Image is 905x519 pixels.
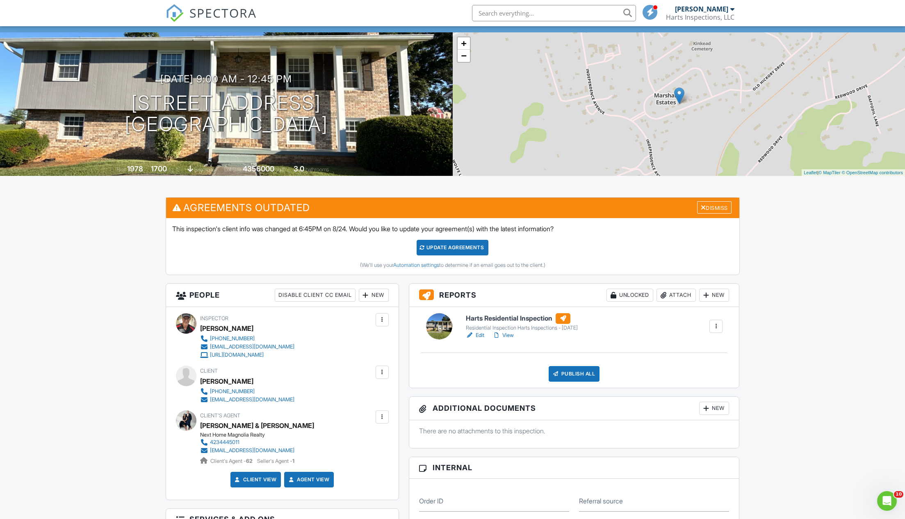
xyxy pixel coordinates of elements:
[579,496,623,505] label: Referral source
[699,402,729,415] div: New
[210,458,254,464] span: Client's Agent -
[200,322,253,335] div: [PERSON_NAME]
[275,289,356,302] div: Disable Client CC Email
[200,419,314,432] a: [PERSON_NAME] & [PERSON_NAME]
[166,4,184,22] img: The Best Home Inspection Software - Spectora
[287,476,329,484] a: Agent View
[466,313,578,331] a: Harts Residential Inspection Residential Inspection Harts Inspections - [DATE]
[549,366,600,382] div: Publish All
[233,476,277,484] a: Client View
[117,166,126,173] span: Built
[210,388,255,395] div: [PHONE_NUMBER]
[210,447,294,454] div: [EMAIL_ADDRESS][DOMAIN_NAME]
[606,289,653,302] div: Unlocked
[200,446,308,455] a: [EMAIL_ADDRESS][DOMAIN_NAME]
[802,169,905,176] div: |
[200,351,294,359] a: [URL][DOMAIN_NAME]
[200,387,294,396] a: [PHONE_NUMBER]
[417,240,488,255] div: Update Agreements
[210,344,294,350] div: [EMAIL_ADDRESS][DOMAIN_NAME]
[210,439,239,446] div: 4234445011
[189,4,257,21] span: SPECTORA
[200,412,240,419] span: Client's Agent
[666,13,734,21] div: Harts Inspections, LLC
[458,37,470,50] a: Zoom in
[224,166,242,173] span: Lot Size
[166,218,739,275] div: This inspection's client info was changed at 6:45PM on 8/24. Would you like to update your agreem...
[200,396,294,404] a: [EMAIL_ADDRESS][DOMAIN_NAME]
[200,335,294,343] a: [PHONE_NUMBER]
[200,315,228,321] span: Inspector
[359,289,389,302] div: New
[409,457,739,478] h3: Internal
[276,166,286,173] span: sq.ft.
[697,201,732,214] div: Dismiss
[210,352,264,358] div: [URL][DOMAIN_NAME]
[210,396,294,403] div: [EMAIL_ADDRESS][DOMAIN_NAME]
[166,198,739,218] h3: Agreements Outdated
[243,164,274,173] div: 4356000
[894,491,903,498] span: 10
[160,73,292,84] h3: [DATE] 9:00 am - 12:45 pm
[472,5,636,21] input: Search everything...
[127,164,143,173] div: 1978
[246,458,253,464] strong: 62
[657,289,696,302] div: Attach
[172,262,733,269] div: (We'll use your to determine if an email goes out to the client.)
[257,458,294,464] span: Seller's Agent -
[210,335,255,342] div: [PHONE_NUMBER]
[699,289,729,302] div: New
[200,432,314,438] div: Next Home Magnolia Realty
[466,313,578,324] h6: Harts Residential Inspection
[166,11,257,28] a: SPECTORA
[200,343,294,351] a: [EMAIL_ADDRESS][DOMAIN_NAME]
[409,284,739,307] h3: Reports
[200,375,253,387] div: [PERSON_NAME]
[166,284,399,307] h3: People
[466,331,484,339] a: Edit
[292,458,294,464] strong: 1
[305,166,329,173] span: bathrooms
[419,426,729,435] p: There are no attachments to this inspection.
[458,50,470,62] a: Zoom out
[804,170,817,175] a: Leaflet
[492,331,514,339] a: View
[151,164,167,173] div: 1700
[125,92,328,136] h1: [STREET_ADDRESS] [GEOGRAPHIC_DATA]
[842,170,903,175] a: © OpenStreetMap contributors
[877,491,897,511] iframe: Intercom live chat
[294,164,304,173] div: 3.0
[200,438,308,446] a: 4234445011
[194,166,217,173] span: basement
[168,166,180,173] span: sq. ft.
[466,325,578,331] div: Residential Inspection Harts Inspections - [DATE]
[818,170,841,175] a: © MapTiler
[393,262,439,268] a: Automation settings
[200,368,218,374] span: Client
[675,5,728,13] div: [PERSON_NAME]
[419,496,443,505] label: Order ID
[409,397,739,420] h3: Additional Documents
